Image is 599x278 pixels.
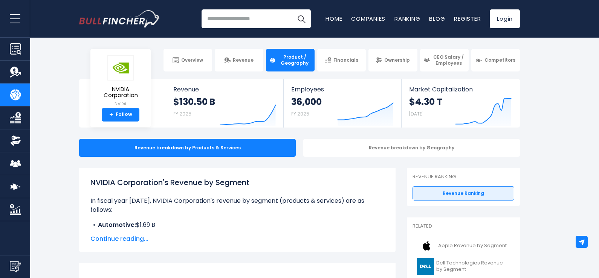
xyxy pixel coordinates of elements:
small: FY 2025 [291,111,309,117]
small: NVDA [96,100,145,107]
li: $1.69 B [90,220,384,229]
a: Blog [429,15,445,23]
div: Revenue breakdown by Geography [303,139,520,157]
span: Dell Technologies Revenue by Segment [436,260,510,273]
a: Competitors [471,49,520,71]
p: Revenue Ranking [413,174,514,180]
small: [DATE] [409,111,423,117]
a: Companies [351,15,385,23]
small: FY 2025 [173,111,191,117]
h1: NVIDIA Corporation's Revenue by Segment [90,177,384,188]
span: Overview [181,57,203,63]
span: Revenue [173,86,276,93]
a: Home [325,15,342,23]
a: CEO Salary / Employees [420,49,469,71]
span: Financials [333,57,358,63]
p: In fiscal year [DATE], NVIDIA Corporation's revenue by segment (products & services) are as follows: [90,196,384,214]
span: Product / Geography [278,54,311,66]
div: Revenue breakdown by Products & Services [79,139,296,157]
a: Overview [164,49,212,71]
span: Apple Revenue by Segment [438,243,507,249]
strong: + [109,111,113,118]
span: Continue reading... [90,234,384,243]
a: Apple Revenue by Segment [413,235,514,256]
img: AAPL logo [417,237,436,254]
img: DELL logo [417,258,434,275]
a: Ownership [368,49,417,71]
a: Revenue Ranking [413,186,514,201]
a: Revenue $130.50 B FY 2025 [166,79,284,128]
span: Competitors [484,57,515,63]
p: Related [413,223,514,229]
b: Automotive: [98,220,136,229]
strong: $4.30 T [409,96,442,108]
a: Ranking [394,15,420,23]
a: Login [490,9,520,28]
a: Market Capitalization $4.30 T [DATE] [402,79,519,128]
span: Employees [291,86,393,93]
a: Dell Technologies Revenue by Segment [413,256,514,277]
span: NVIDIA Corporation [96,86,145,99]
strong: 36,000 [291,96,322,108]
span: Market Capitalization [409,86,512,93]
span: Revenue [233,57,254,63]
a: Financials [317,49,366,71]
strong: $130.50 B [173,96,215,108]
img: Ownership [10,135,21,146]
a: Product / Geography [266,49,315,71]
a: Employees 36,000 FY 2025 [284,79,401,128]
button: Search [292,9,311,28]
img: Bullfincher logo [79,10,160,27]
a: Revenue [215,49,263,71]
a: +Follow [102,108,139,122]
a: NVIDIA Corporation NVDA [96,55,145,108]
a: Register [454,15,481,23]
a: Go to homepage [79,10,160,27]
span: Ownership [384,57,410,63]
span: CEO Salary / Employees [432,54,465,66]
